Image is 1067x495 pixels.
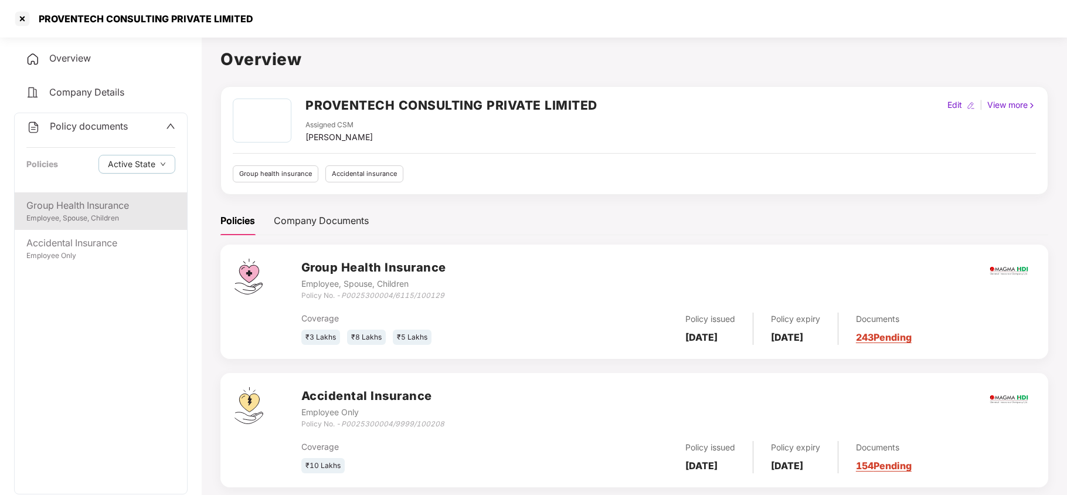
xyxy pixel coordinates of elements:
img: rightIcon [1028,101,1036,110]
h3: Group Health Insurance [301,259,446,277]
div: Employee, Spouse, Children [26,213,175,224]
img: magma.png [988,379,1029,420]
div: Policy issued [685,313,735,326]
button: Active Statedown [98,155,175,174]
img: svg+xml;base64,PHN2ZyB4bWxucz0iaHR0cDovL3d3dy53My5vcmcvMjAwMC9zdmciIHdpZHRoPSI0OS4zMjEiIGhlaWdodD... [235,387,263,424]
div: Policy expiry [771,441,820,454]
b: [DATE] [685,460,718,472]
img: magma.png [988,250,1029,291]
a: 243 Pending [856,331,912,343]
div: [PERSON_NAME] [305,131,373,144]
div: Accidental Insurance [26,236,175,250]
i: P0025300004/6115/100129 [341,291,444,300]
div: Group Health Insurance [26,198,175,213]
div: ₹5 Lakhs [393,330,431,345]
span: Overview [49,52,91,64]
div: Documents [856,313,912,326]
div: Group health insurance [233,165,318,182]
div: ₹3 Lakhs [301,330,340,345]
img: svg+xml;base64,PHN2ZyB4bWxucz0iaHR0cDovL3d3dy53My5vcmcvMjAwMC9zdmciIHdpZHRoPSIyNCIgaGVpZ2h0PSIyNC... [26,52,40,66]
h1: Overview [220,46,1048,72]
div: ₹8 Lakhs [347,330,386,345]
span: Company Details [49,86,124,98]
div: Coverage [301,312,546,325]
span: up [166,121,175,131]
b: [DATE] [771,460,803,472]
div: Policies [220,213,255,228]
img: editIcon [967,101,975,110]
div: Employee Only [26,250,175,262]
div: Assigned CSM [305,120,373,131]
div: Policy expiry [771,313,820,326]
div: ₹10 Lakhs [301,458,345,474]
div: Policy No. - [301,419,444,430]
div: | [977,99,985,111]
div: Employee, Spouse, Children [301,277,446,290]
div: View more [985,99,1038,111]
b: [DATE] [685,331,718,343]
div: Policy issued [685,441,735,454]
div: Company Documents [274,213,369,228]
h3: Accidental Insurance [301,387,444,405]
div: Coverage [301,440,546,453]
div: Documents [856,441,912,454]
div: Policies [26,158,58,171]
div: Employee Only [301,406,444,419]
span: Policy documents [50,120,128,132]
i: P0025300004/9999/100208 [341,419,444,428]
b: [DATE] [771,331,803,343]
span: down [160,161,166,168]
h2: PROVENTECH CONSULTING PRIVATE LIMITED [305,96,597,115]
div: Edit [945,99,964,111]
div: PROVENTECH CONSULTING PRIVATE LIMITED [32,13,253,25]
img: svg+xml;base64,PHN2ZyB4bWxucz0iaHR0cDovL3d3dy53My5vcmcvMjAwMC9zdmciIHdpZHRoPSIyNCIgaGVpZ2h0PSIyNC... [26,86,40,100]
a: 154 Pending [856,460,912,472]
span: Active State [108,158,155,171]
img: svg+xml;base64,PHN2ZyB4bWxucz0iaHR0cDovL3d3dy53My5vcmcvMjAwMC9zdmciIHdpZHRoPSI0Ny43MTQiIGhlaWdodD... [235,259,263,294]
img: svg+xml;base64,PHN2ZyB4bWxucz0iaHR0cDovL3d3dy53My5vcmcvMjAwMC9zdmciIHdpZHRoPSIyNCIgaGVpZ2h0PSIyNC... [26,120,40,134]
div: Accidental insurance [325,165,403,182]
div: Policy No. - [301,290,446,301]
